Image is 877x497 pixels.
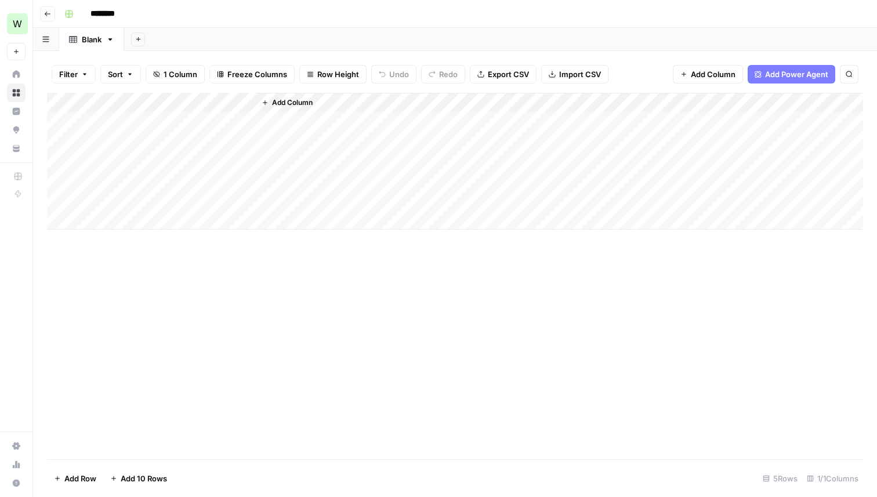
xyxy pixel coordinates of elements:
[146,65,205,84] button: 1 Column
[765,68,828,80] span: Add Power Agent
[82,34,102,45] div: Blank
[7,437,26,455] a: Settings
[758,469,802,488] div: 5 Rows
[541,65,608,84] button: Import CSV
[121,473,167,484] span: Add 10 Rows
[7,102,26,121] a: Insights
[7,455,26,474] a: Usage
[13,17,22,31] span: W
[227,68,287,80] span: Freeze Columns
[7,474,26,492] button: Help + Support
[371,65,416,84] button: Undo
[59,28,124,51] a: Blank
[559,68,601,80] span: Import CSV
[7,121,26,139] a: Opportunities
[100,65,141,84] button: Sort
[64,473,96,484] span: Add Row
[103,469,174,488] button: Add 10 Rows
[108,68,123,80] span: Sort
[748,65,835,84] button: Add Power Agent
[488,68,529,80] span: Export CSV
[673,65,743,84] button: Add Column
[47,469,103,488] button: Add Row
[7,65,26,84] a: Home
[59,68,78,80] span: Filter
[389,68,409,80] span: Undo
[272,97,313,108] span: Add Column
[691,68,735,80] span: Add Column
[439,68,458,80] span: Redo
[52,65,96,84] button: Filter
[257,95,317,110] button: Add Column
[470,65,537,84] button: Export CSV
[7,9,26,38] button: Workspace: Workspace1
[317,68,359,80] span: Row Height
[7,84,26,102] a: Browse
[7,139,26,158] a: Your Data
[802,469,863,488] div: 1/1 Columns
[209,65,295,84] button: Freeze Columns
[421,65,465,84] button: Redo
[299,65,367,84] button: Row Height
[164,68,197,80] span: 1 Column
